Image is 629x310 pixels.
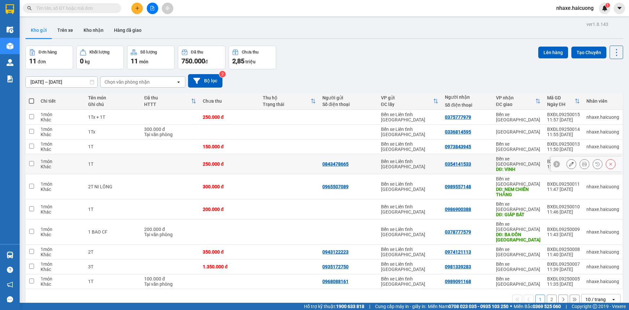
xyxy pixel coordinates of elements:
[78,22,109,38] button: Kho nhận
[445,249,471,255] div: 0974121113
[41,147,82,152] div: Khác
[131,57,138,65] span: 11
[88,161,138,167] div: 1T
[547,267,580,272] div: 11:39 [DATE]
[445,279,471,284] div: 0989091168
[496,141,541,152] div: Bến xe [GEOGRAPHIC_DATA]
[144,132,196,137] div: Tại văn phòng
[322,249,349,255] div: 0943122223
[547,127,580,132] div: BXĐL09250014
[322,161,349,167] div: 0843478665
[614,3,625,14] button: caret-down
[41,181,82,187] div: 1 món
[547,276,580,281] div: BXĐL09250005
[41,261,82,267] div: 1 món
[135,6,140,10] span: plus
[105,79,150,85] div: Chọn văn phòng nhận
[586,144,619,149] div: nhaxe.haicuong
[41,281,82,287] div: Khác
[322,102,374,107] div: Số điện thoại
[88,279,138,284] div: 1T
[41,187,82,192] div: Khác
[445,102,489,108] div: Số điện thoại
[496,95,535,100] div: VP nhận
[547,204,580,209] div: BXĐL09250010
[586,249,619,255] div: nhaxe.haicuong
[547,95,575,100] div: Mã GD
[245,59,256,64] span: triệu
[88,184,138,189] div: 2T NI LÔNG
[29,57,36,65] span: 11
[496,276,541,287] div: Bến xe [GEOGRAPHIC_DATA]
[203,207,256,212] div: 200.000 đ
[547,187,580,192] div: 11:47 [DATE]
[496,112,541,122] div: Bến xe [GEOGRAPHIC_DATA]
[109,22,147,38] button: Hàng đã giao
[381,181,438,192] div: Bến xe Liên tỉnh [GEOGRAPHIC_DATA]
[445,144,471,149] div: 0973843945
[445,184,471,189] div: 0989557148
[76,46,124,69] button: Khối lượng0kg
[586,184,619,189] div: nhaxe.haicuong
[496,261,541,272] div: Bến xe [GEOGRAPHIC_DATA]
[7,59,13,66] img: warehouse-icon
[188,74,222,88] button: Bộ lọc
[304,303,364,310] span: Hỗ trợ kỹ thuật:
[41,164,82,169] div: Khác
[322,184,349,189] div: 0965507089
[547,159,580,164] div: BXĐL09250012
[41,232,82,237] div: Khác
[191,50,203,54] div: Đã thu
[547,102,575,107] div: Ngày ĐH
[445,129,471,134] div: 0336814595
[26,77,97,87] input: Select a date range.
[144,127,196,132] div: 300.000 đ
[378,93,442,110] th: Toggle SortBy
[7,252,13,258] img: warehouse-icon
[7,75,13,82] img: solution-icon
[586,21,608,28] div: ver 1.8.143
[533,304,561,309] strong: 0369 525 060
[26,46,73,69] button: Đơn hàng11đơn
[381,261,438,272] div: Bến xe Liên tỉnh [GEOGRAPHIC_DATA]
[510,305,512,308] span: ⚪️
[496,156,541,167] div: Bến xe [GEOGRAPHIC_DATA]
[7,296,13,302] span: message
[611,297,616,302] svg: open
[381,159,438,169] div: Bến xe Liên tỉnh [GEOGRAPHIC_DATA]
[144,276,196,281] div: 100.000 đ
[322,264,349,269] div: 0935172750
[219,71,226,77] sup: 2
[41,209,82,215] div: Khác
[7,43,13,50] img: warehouse-icon
[586,279,619,284] div: nhaxe.haicuong
[493,93,544,110] th: Toggle SortBy
[586,98,619,104] div: Nhân viên
[41,117,82,122] div: Khác
[547,147,580,152] div: 11:50 [DATE]
[586,114,619,120] div: nhaxe.haicuong
[602,5,608,11] img: icon-new-feature
[571,47,606,58] button: Tạo Chuyến
[139,59,148,64] span: món
[381,112,438,122] div: Bến xe Liên tỉnh [GEOGRAPHIC_DATA]
[88,207,138,212] div: 1T
[203,264,256,269] div: 1.350.000 đ
[203,98,256,104] div: Chưa thu
[547,261,580,267] div: BXĐL09250007
[127,46,175,69] button: Số lượng11món
[203,144,256,149] div: 150.000 đ
[617,5,622,11] span: caret-down
[41,127,82,132] div: 1 món
[428,303,508,310] span: Miền Nam
[538,47,568,58] button: Lên hàng
[203,114,256,120] div: 250.000 đ
[88,102,138,107] div: Ghi chú
[445,264,471,269] div: 0981339283
[178,46,225,69] button: Đã thu750.000đ
[150,6,155,10] span: file-add
[140,50,157,54] div: Số lượng
[381,141,438,152] div: Bến xe Liên tỉnh [GEOGRAPHIC_DATA]
[147,3,158,14] button: file-add
[41,132,82,137] div: Khác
